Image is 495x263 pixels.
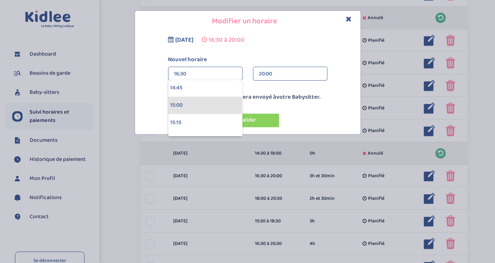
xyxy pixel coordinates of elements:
button: Close [346,15,352,23]
div: 15:00 [168,97,242,114]
p: Un e-mail de notification sera envoyé à [137,93,359,102]
span: [DATE] [175,35,193,45]
label: Nouvel horaire [163,55,333,64]
div: 15:30 [168,131,242,149]
span: 16:30 à 20:00 [208,35,245,45]
div: 16:30 [174,67,237,81]
div: 20:00 [259,67,321,81]
h4: Modifier un horaire [140,16,355,27]
span: votre Babysitter. [276,92,320,102]
div: 15:15 [168,114,242,131]
div: 14:45 [168,79,242,97]
button: Valider [216,114,279,127]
